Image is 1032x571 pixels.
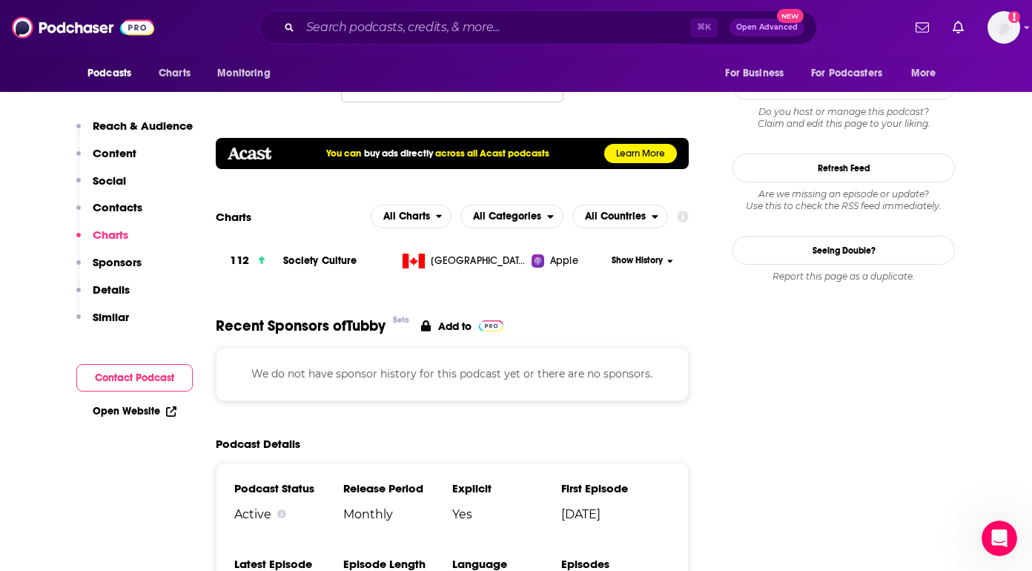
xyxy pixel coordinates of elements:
[87,63,131,84] span: Podcasts
[725,63,784,84] span: For Business
[561,507,670,521] span: [DATE]
[452,481,561,495] h3: Explicit
[452,507,561,521] span: Yes
[76,255,142,283] button: Sponsors
[473,211,541,222] span: All Categories
[77,59,150,88] button: open menu
[234,366,670,382] p: We do not have sponsor history for this podcast yet or there are no sponsors.
[460,205,563,228] h2: Categories
[910,15,935,40] a: Show notifications dropdown
[988,11,1020,44] span: Logged in as wondermedianetwork
[364,148,433,159] a: buy ads directly
[479,320,503,331] img: Pro Logo
[732,106,955,130] div: Claim and edit this page to your liking.
[777,9,804,23] span: New
[93,146,136,160] p: Content
[234,507,343,521] div: Active
[732,271,955,283] div: Report this page as a duplicate.
[343,481,452,495] h3: Release Period
[947,15,970,40] a: Show notifications dropdown
[93,310,129,324] p: Similar
[732,188,955,212] div: Are we missing an episode or update? Use this to check the RSS feed immediately.
[76,364,193,392] button: Contact Podcast
[383,211,430,222] span: All Charts
[234,557,343,571] h3: Latest Episode
[216,240,283,281] a: 112
[393,315,409,325] div: Beta
[911,63,936,84] span: More
[76,310,129,337] button: Similar
[690,18,718,37] span: ⌘ K
[460,205,563,228] button: open menu
[901,59,955,88] button: open menu
[561,557,670,571] h3: Episodes
[452,557,561,571] h3: Language
[76,228,128,255] button: Charts
[217,63,270,84] span: Monitoring
[604,144,677,163] a: Learn More
[988,11,1020,44] img: User Profile
[1008,11,1020,23] svg: Add a profile image
[421,317,503,335] a: Add to
[326,148,549,159] h5: You can across all Acast podcasts
[607,254,678,267] button: Show History
[12,13,154,42] img: Podchaser - Follow, Share and Rate Podcasts
[93,283,130,297] p: Details
[732,106,955,118] span: Do you host or manage this podcast?
[216,437,300,451] h2: Podcast Details
[93,255,142,269] p: Sponsors
[572,205,668,228] h2: Countries
[801,59,904,88] button: open menu
[612,254,663,267] span: Show History
[371,205,452,228] button: open menu
[93,405,176,417] a: Open Website
[300,16,690,39] input: Search podcasts, credits, & more...
[438,320,472,333] p: Add to
[572,205,668,228] button: open menu
[93,174,126,188] p: Social
[216,210,251,224] h2: Charts
[343,507,452,521] span: Monthly
[431,254,527,268] span: Canada
[93,200,142,214] p: Contacts
[732,236,955,265] a: Seeing Double?
[730,19,804,36] button: Open AdvancedNew
[371,205,452,228] h2: Platforms
[532,254,606,268] a: Apple
[76,283,130,310] button: Details
[343,557,452,571] h3: Episode Length
[159,63,191,84] span: Charts
[228,148,271,159] img: acastlogo
[207,59,289,88] button: open menu
[76,174,126,201] button: Social
[149,59,199,88] a: Charts
[283,254,357,267] a: Society Culture
[811,63,882,84] span: For Podcasters
[982,521,1017,556] iframe: Intercom live chat
[76,200,142,228] button: Contacts
[216,317,386,335] span: Recent Sponsors of Tubby
[234,481,343,495] h3: Podcast Status
[76,146,136,174] button: Content
[585,211,646,222] span: All Countries
[561,481,670,495] h3: First Episode
[550,254,578,268] span: Apple
[93,228,128,242] p: Charts
[397,254,532,268] a: [GEOGRAPHIC_DATA]
[76,119,193,146] button: Reach & Audience
[259,10,817,44] div: Search podcasts, credits, & more...
[93,119,193,133] p: Reach & Audience
[715,59,802,88] button: open menu
[988,11,1020,44] button: Show profile menu
[736,24,798,31] span: Open Advanced
[732,154,955,182] button: Refresh Feed
[230,252,248,269] h3: 112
